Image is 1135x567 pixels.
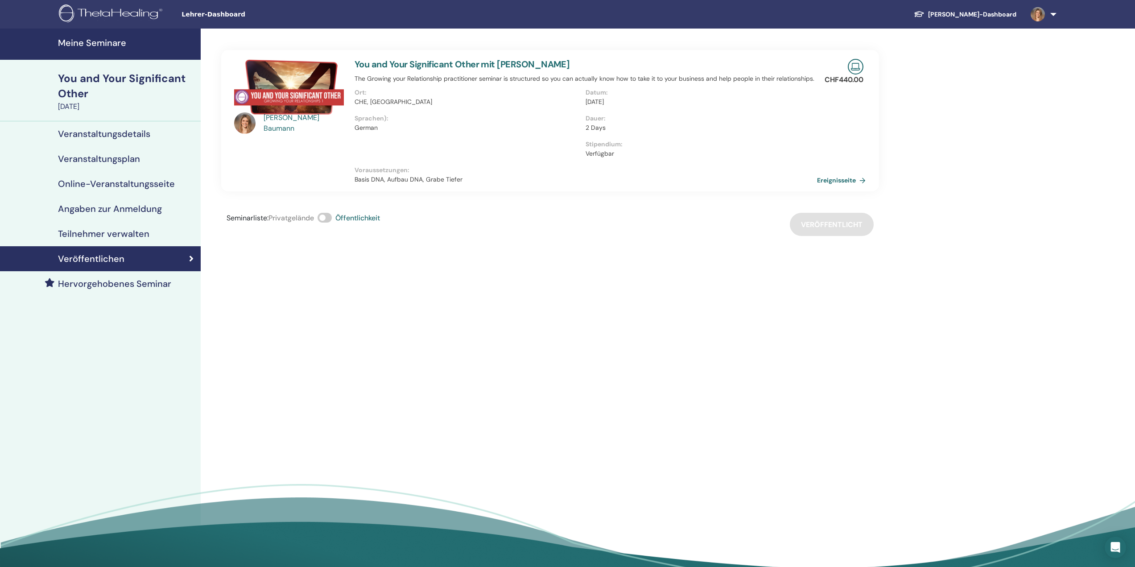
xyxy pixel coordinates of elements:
[58,278,171,289] h4: Hervorgehobenes Seminar
[355,97,580,107] p: CHE, [GEOGRAPHIC_DATA]
[182,10,315,19] span: Lehrer-Dashboard
[586,123,811,132] p: 2 Days
[907,6,1024,23] a: [PERSON_NAME]-Dashboard
[58,37,195,48] h4: Meine Seminare
[335,213,380,223] span: Öffentlichkeit
[914,10,925,18] img: graduation-cap-white.svg
[1105,537,1126,558] div: Open Intercom Messenger
[355,74,817,83] p: The Growing your Relationship practitioner seminar is structured so you can actually know how to ...
[586,97,811,107] p: [DATE]
[355,88,580,97] p: Ort :
[58,228,149,239] h4: Teilnehmer verwalten
[586,114,811,123] p: Dauer :
[355,58,570,70] a: You and Your Significant Other mit [PERSON_NAME]
[234,112,256,134] img: default.jpg
[586,149,811,158] p: Verfügbar
[355,114,580,123] p: Sprachen) :
[59,4,165,25] img: logo.png
[58,71,195,101] div: You and Your Significant Other
[817,174,869,187] a: Ereignisseite
[355,123,580,132] p: German
[355,175,817,184] p: Basis DNA, Aufbau DNA, Grabe Tiefer
[825,74,863,85] p: CHF 440.00
[58,128,150,139] h4: Veranstaltungsdetails
[586,140,811,149] p: Stipendium :
[58,178,175,189] h4: Online-Veranstaltungsseite
[1031,7,1045,21] img: default.jpg
[586,88,811,97] p: Datum :
[58,101,195,112] div: [DATE]
[53,71,201,112] a: You and Your Significant Other[DATE]
[58,253,124,264] h4: Veröffentlichen
[268,213,314,223] span: Privatgelände
[58,153,140,164] h4: Veranstaltungsplan
[264,112,346,134] a: [PERSON_NAME] Baumann
[234,59,344,115] img: You and Your Significant Other
[58,203,162,214] h4: Angaben zur Anmeldung
[227,213,268,223] span: Seminarliste :
[355,166,817,175] p: Voraussetzungen :
[848,59,863,74] img: Live Online Seminar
